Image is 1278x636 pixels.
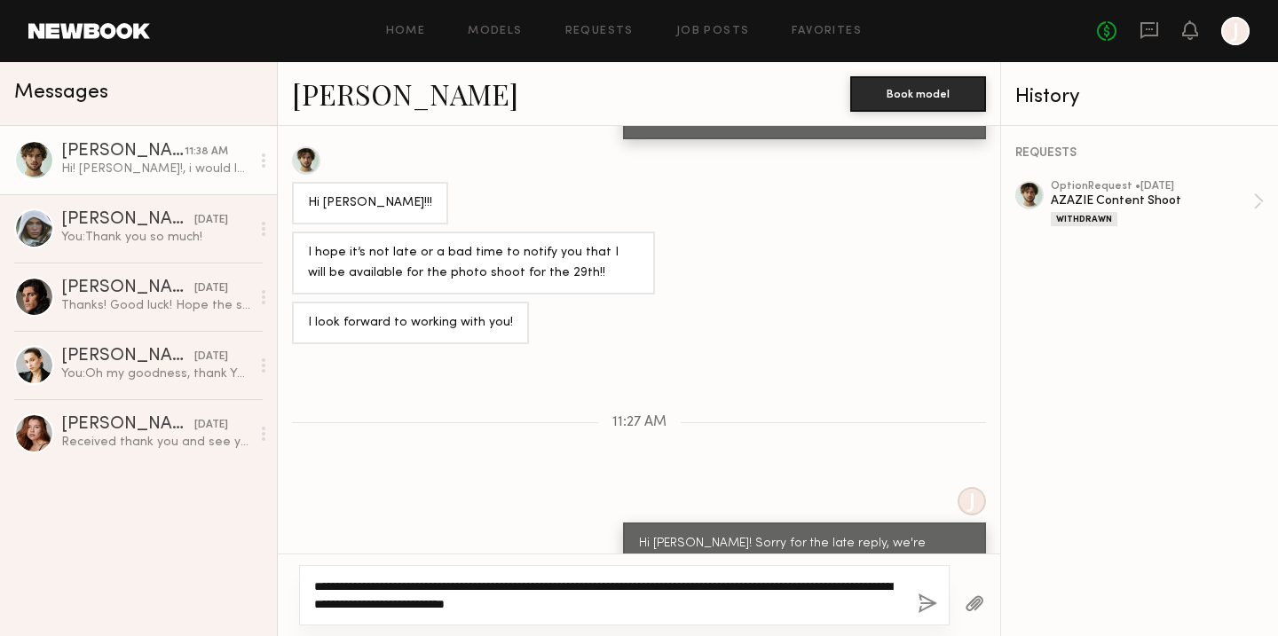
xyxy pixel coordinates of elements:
div: You: Thank you so much! [61,229,250,246]
div: [DATE] [194,212,228,229]
div: Hi [PERSON_NAME]! Sorry for the late reply, we're looking to book a [DEMOGRAPHIC_DATA] model in a... [639,534,970,595]
a: J [1221,17,1250,45]
button: Book model [850,76,986,112]
span: Messages [14,82,108,103]
a: Favorites [792,26,862,37]
div: Withdrawn [1051,212,1117,226]
div: AZAZIE Content Shoot [1051,192,1253,209]
div: [PERSON_NAME] [61,211,194,229]
div: 11:38 AM [185,144,228,161]
div: [PERSON_NAME] [61,143,185,161]
div: I look forward to working with you! [308,313,513,334]
span: 11:27 AM [612,415,667,430]
a: Home [386,26,426,37]
div: Hi! [PERSON_NAME]!, i would love to be your model ❤️‍🔥 [61,161,250,177]
div: Received thank you and see you [DATE]! [61,434,250,451]
div: [PERSON_NAME] [61,348,194,365]
div: option Request • [DATE] [1051,181,1253,192]
a: Job Posts [676,26,750,37]
a: Models [468,26,522,37]
a: Requests [565,26,634,37]
div: [PERSON_NAME] [61,416,194,434]
div: I hope it’s not late or a bad time to notify you that I will be available for the photo shoot for... [308,243,639,284]
div: [PERSON_NAME] [61,279,194,297]
div: [DATE] [194,417,228,434]
div: History [1015,87,1264,107]
div: REQUESTS [1015,147,1264,160]
a: optionRequest •[DATE]AZAZIE Content ShootWithdrawn [1051,181,1264,226]
a: Book model [850,85,986,100]
div: [DATE] [194,280,228,297]
div: Hi [PERSON_NAME]!!! [308,193,432,214]
div: [DATE] [194,349,228,365]
div: Thanks! Good luck! Hope the shoot goes well! [61,297,250,314]
div: You: Oh my goodness, thank YOU! You were wonderful to work with. Hugs! :) [61,365,250,382]
a: [PERSON_NAME] [292,75,518,113]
